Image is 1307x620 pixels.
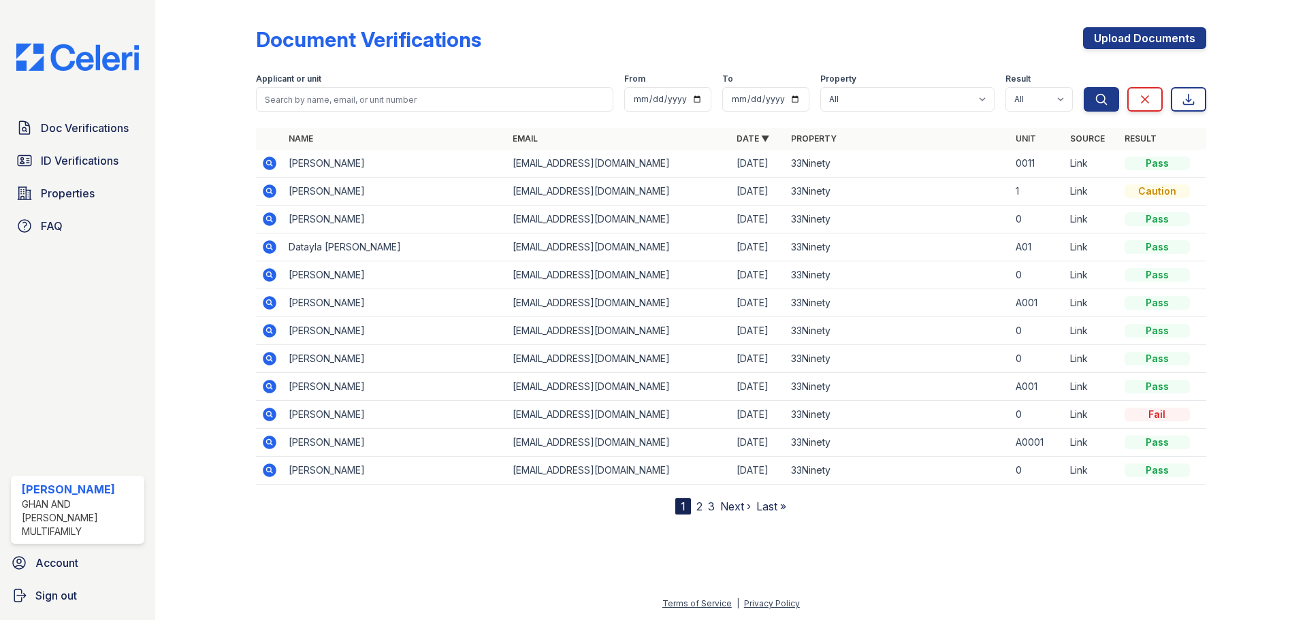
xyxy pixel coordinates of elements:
[786,317,1010,345] td: 33Ninety
[283,233,507,261] td: Datayla [PERSON_NAME]
[731,401,786,429] td: [DATE]
[283,345,507,373] td: [PERSON_NAME]
[507,261,731,289] td: [EMAIL_ADDRESS][DOMAIN_NAME]
[720,500,751,513] a: Next ›
[1016,133,1036,144] a: Unit
[786,373,1010,401] td: 33Ninety
[507,206,731,233] td: [EMAIL_ADDRESS][DOMAIN_NAME]
[1010,373,1065,401] td: A001
[1070,133,1105,144] a: Source
[41,152,118,169] span: ID Verifications
[1065,178,1119,206] td: Link
[1125,380,1190,393] div: Pass
[283,289,507,317] td: [PERSON_NAME]
[731,261,786,289] td: [DATE]
[731,373,786,401] td: [DATE]
[1065,289,1119,317] td: Link
[786,261,1010,289] td: 33Ninety
[1010,206,1065,233] td: 0
[11,147,144,174] a: ID Verifications
[786,429,1010,457] td: 33Ninety
[283,150,507,178] td: [PERSON_NAME]
[1010,429,1065,457] td: A0001
[1065,345,1119,373] td: Link
[708,500,715,513] a: 3
[731,178,786,206] td: [DATE]
[731,345,786,373] td: [DATE]
[786,178,1010,206] td: 33Ninety
[731,457,786,485] td: [DATE]
[507,150,731,178] td: [EMAIL_ADDRESS][DOMAIN_NAME]
[1125,408,1190,421] div: Fail
[1010,261,1065,289] td: 0
[1125,268,1190,282] div: Pass
[507,401,731,429] td: [EMAIL_ADDRESS][DOMAIN_NAME]
[1125,436,1190,449] div: Pass
[786,401,1010,429] td: 33Ninety
[1010,178,1065,206] td: 1
[1125,157,1190,170] div: Pass
[1065,261,1119,289] td: Link
[283,317,507,345] td: [PERSON_NAME]
[283,178,507,206] td: [PERSON_NAME]
[41,218,63,234] span: FAQ
[507,178,731,206] td: [EMAIL_ADDRESS][DOMAIN_NAME]
[11,180,144,207] a: Properties
[1010,457,1065,485] td: 0
[1010,317,1065,345] td: 0
[11,212,144,240] a: FAQ
[507,317,731,345] td: [EMAIL_ADDRESS][DOMAIN_NAME]
[1125,240,1190,254] div: Pass
[1065,317,1119,345] td: Link
[513,133,538,144] a: Email
[786,150,1010,178] td: 33Ninety
[1065,373,1119,401] td: Link
[1065,233,1119,261] td: Link
[731,289,786,317] td: [DATE]
[256,87,613,112] input: Search by name, email, or unit number
[1125,352,1190,365] div: Pass
[22,497,139,538] div: Ghan and [PERSON_NAME] Multifamily
[507,457,731,485] td: [EMAIL_ADDRESS][DOMAIN_NAME]
[283,261,507,289] td: [PERSON_NAME]
[1010,345,1065,373] td: 0
[283,429,507,457] td: [PERSON_NAME]
[696,500,703,513] a: 2
[283,401,507,429] td: [PERSON_NAME]
[507,429,731,457] td: [EMAIL_ADDRESS][DOMAIN_NAME]
[731,429,786,457] td: [DATE]
[786,206,1010,233] td: 33Ninety
[1065,150,1119,178] td: Link
[786,345,1010,373] td: 33Ninety
[1010,233,1065,261] td: A01
[791,133,837,144] a: Property
[5,582,150,609] a: Sign out
[256,27,481,52] div: Document Verifications
[731,317,786,345] td: [DATE]
[1125,212,1190,226] div: Pass
[1010,289,1065,317] td: A001
[5,44,150,71] img: CE_Logo_Blue-a8612792a0a2168367f1c8372b55b34899dd931a85d93a1a3d3e32e68fde9ad4.png
[737,598,739,608] div: |
[22,481,139,497] div: [PERSON_NAME]
[756,500,786,513] a: Last »
[507,345,731,373] td: [EMAIL_ADDRESS][DOMAIN_NAME]
[786,233,1010,261] td: 33Ninety
[675,498,691,515] div: 1
[35,587,77,604] span: Sign out
[786,289,1010,317] td: 33Ninety
[624,74,645,84] label: From
[1065,401,1119,429] td: Link
[41,120,129,136] span: Doc Verifications
[722,74,733,84] label: To
[283,373,507,401] td: [PERSON_NAME]
[737,133,769,144] a: Date ▼
[731,206,786,233] td: [DATE]
[507,289,731,317] td: [EMAIL_ADDRESS][DOMAIN_NAME]
[786,457,1010,485] td: 33Ninety
[283,457,507,485] td: [PERSON_NAME]
[662,598,732,608] a: Terms of Service
[1010,150,1065,178] td: 0011
[731,233,786,261] td: [DATE]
